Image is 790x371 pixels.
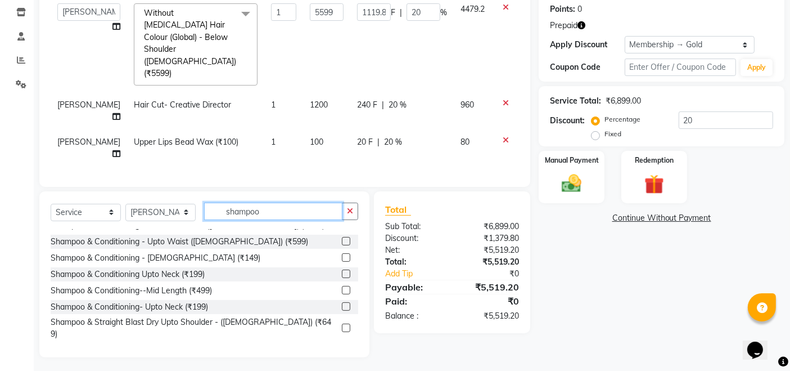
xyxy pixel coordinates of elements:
[452,294,527,308] div: ₹0
[377,294,452,308] div: Paid:
[556,172,588,195] img: _cash.svg
[452,310,527,322] div: ₹5,519.20
[51,269,205,280] div: Shampoo & Conditioning Upto Neck (₹199)
[452,280,527,294] div: ₹5,519.20
[461,137,470,147] span: 80
[389,99,407,111] span: 20 %
[382,99,384,111] span: |
[391,7,395,19] span: F
[440,7,447,19] span: %
[171,68,177,78] a: x
[743,326,779,360] iframe: chat widget
[604,114,640,124] label: Percentage
[357,99,377,111] span: 240 F
[377,310,452,322] div: Balance :
[550,115,585,127] div: Discount:
[51,236,308,248] div: Shampoo & Conditioning - Upto Waist ([DEMOGRAPHIC_DATA]) (₹599)
[550,20,577,32] span: Prepaid
[550,95,601,107] div: Service Total:
[377,256,452,268] div: Total:
[452,233,527,244] div: ₹1,379.80
[144,8,236,78] span: Without [MEDICAL_DATA] Hair Colour (Global) - Below Shoulder ([DEMOGRAPHIC_DATA]) (₹5599)
[577,3,582,15] div: 0
[51,285,212,297] div: Shampoo & Conditioning--Mid Length (₹499)
[377,244,452,256] div: Net:
[385,204,411,216] span: Total
[51,316,337,340] div: Shampoo & Straight Blast Dry Upto Shoulder - ([DEMOGRAPHIC_DATA]) (₹649)
[310,137,323,147] span: 100
[271,100,276,110] span: 1
[604,129,621,139] label: Fixed
[51,301,208,313] div: Shampoo & Conditioning- Upto Neck (₹199)
[377,233,452,244] div: Discount:
[384,136,402,148] span: 20 %
[357,136,373,148] span: 20 F
[51,252,260,264] div: Shampoo & Conditioning - [DEMOGRAPHIC_DATA] (₹149)
[377,221,452,233] div: Sub Total:
[550,61,624,73] div: Coupon Code
[134,100,231,110] span: Hair Cut- Creative Director
[204,203,342,220] input: Search or Scan
[461,4,485,14] span: 4479.2
[57,137,120,147] span: [PERSON_NAME]
[541,212,782,224] a: Continue Without Payment
[452,244,527,256] div: ₹5,519.20
[625,59,736,76] input: Enter Offer / Coupon Code
[377,280,452,294] div: Payable:
[550,39,624,51] div: Apply Discount
[635,155,674,166] label: Redemption
[377,136,380,148] span: |
[741,59,773,76] button: Apply
[377,268,464,280] a: Add Tip
[452,221,527,233] div: ₹6,899.00
[550,3,575,15] div: Points:
[310,100,328,110] span: 1200
[545,155,599,166] label: Manual Payment
[461,100,474,110] span: 960
[606,95,641,107] div: ₹6,899.00
[134,137,238,147] span: Upper Lips Bead Wax (₹100)
[465,268,528,280] div: ₹0
[638,172,670,197] img: _gift.svg
[271,137,276,147] span: 1
[400,7,402,19] span: |
[452,256,527,268] div: ₹5,519.20
[57,100,120,110] span: [PERSON_NAME]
